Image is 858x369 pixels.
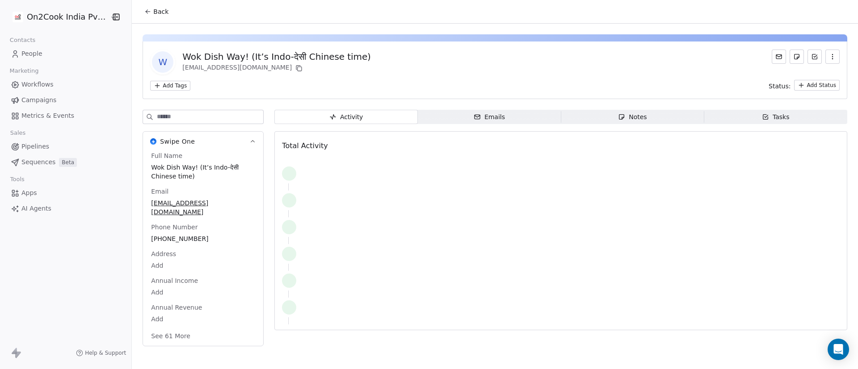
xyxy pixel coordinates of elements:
[7,93,124,108] a: Campaigns
[7,77,124,92] a: Workflows
[7,139,124,154] a: Pipelines
[151,234,255,243] span: [PHONE_NUMBER]
[151,261,255,270] span: Add
[152,51,173,73] span: W
[21,95,56,105] span: Campaigns
[151,199,255,216] span: [EMAIL_ADDRESS][DOMAIN_NAME]
[149,249,178,258] span: Address
[618,112,647,122] div: Notes
[762,112,790,122] div: Tasks
[828,339,849,360] div: Open Intercom Messenger
[143,151,263,346] div: Swipe OneSwipe One
[146,328,196,344] button: See 61 More
[769,82,791,91] span: Status:
[7,46,124,61] a: People
[474,112,505,122] div: Emails
[11,9,104,25] button: On2Cook India Pvt. Ltd.
[21,158,55,167] span: Sequences
[21,188,37,198] span: Apps
[6,33,39,47] span: Contacts
[149,151,184,160] span: Full Name
[7,201,124,216] a: AI Agents
[794,80,840,91] button: Add Status
[6,64,42,78] span: Marketing
[7,155,124,170] a: SequencesBeta
[139,4,174,20] button: Back
[13,12,23,22] img: on2cook%20logo-04%20copy.jpg
[149,303,204,312] span: Annual Revenue
[27,11,108,23] span: On2Cook India Pvt. Ltd.
[21,204,51,213] span: AI Agents
[6,173,28,186] span: Tools
[21,80,54,89] span: Workflows
[150,138,156,145] img: Swipe One
[151,163,255,181] span: Wok Dish Way! (It’s Indo-देसी Chinese time)
[21,111,74,120] span: Metrics & Events
[7,186,124,200] a: Apps
[76,349,126,357] a: Help & Support
[182,63,370,74] div: [EMAIL_ADDRESS][DOMAIN_NAME]
[85,349,126,357] span: Help & Support
[149,187,170,196] span: Email
[149,223,199,232] span: Phone Number
[149,276,200,285] span: Annual Income
[6,126,29,140] span: Sales
[150,81,190,91] button: Add Tags
[282,141,328,150] span: Total Activity
[21,142,49,151] span: Pipelines
[153,7,168,16] span: Back
[59,158,77,167] span: Beta
[7,108,124,123] a: Metrics & Events
[151,315,255,323] span: Add
[182,50,370,63] div: Wok Dish Way! (It’s Indo-देसी Chinese time)
[160,137,195,146] span: Swipe One
[151,288,255,297] span: Add
[143,132,263,151] button: Swipe OneSwipe One
[21,49,42,58] span: People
